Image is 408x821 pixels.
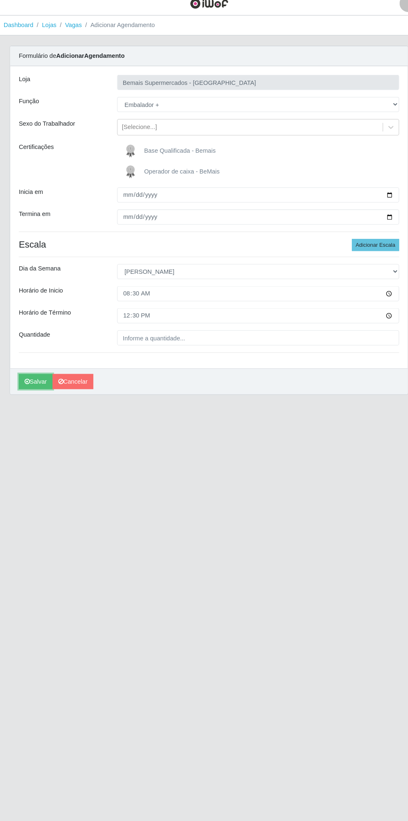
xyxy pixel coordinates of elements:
[142,169,214,176] span: Operador de caixa - BeMais
[21,283,64,292] label: Horário de Inicio
[21,238,387,248] h4: Escala
[7,807,22,814] span: IWOF
[21,101,41,110] label: Função
[390,807,401,814] a: iWof
[54,367,93,382] a: Cancelar
[21,304,71,313] label: Horário de Término
[120,165,140,181] img: Operador de caixa - BeMais
[21,80,32,89] label: Loja
[57,58,123,65] strong: Adicionar Agendamento
[13,52,395,72] div: Formulário de
[21,325,51,334] label: Quantidade
[21,367,54,382] button: Salvar
[21,188,45,197] label: Inicia em
[142,149,210,156] span: Base Qualificada - Bemais
[82,28,152,37] li: Adicionar Agendamento
[116,283,387,298] input: 00:00
[120,145,140,161] img: Base Qualificada - Bemais
[116,209,387,224] input: 00/00/0000
[186,6,223,17] img: CoreUI Logo
[116,304,387,319] input: 00:00
[120,126,154,135] div: [Selecione...]
[21,122,75,131] label: Sexo do Trabalhador
[66,29,82,35] a: Vagas
[7,29,35,35] a: Dashboard
[116,188,387,203] input: 00/00/0000
[21,262,62,270] label: Dia da Semana
[7,806,41,815] span: © 2025 .
[341,238,387,249] button: Adicionar Escala
[43,29,57,35] a: Lojas
[116,325,387,340] input: Informe a quantidade...
[21,145,55,154] label: Certificações
[21,209,52,218] label: Termina em
[345,806,401,815] span: Desenvolvido por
